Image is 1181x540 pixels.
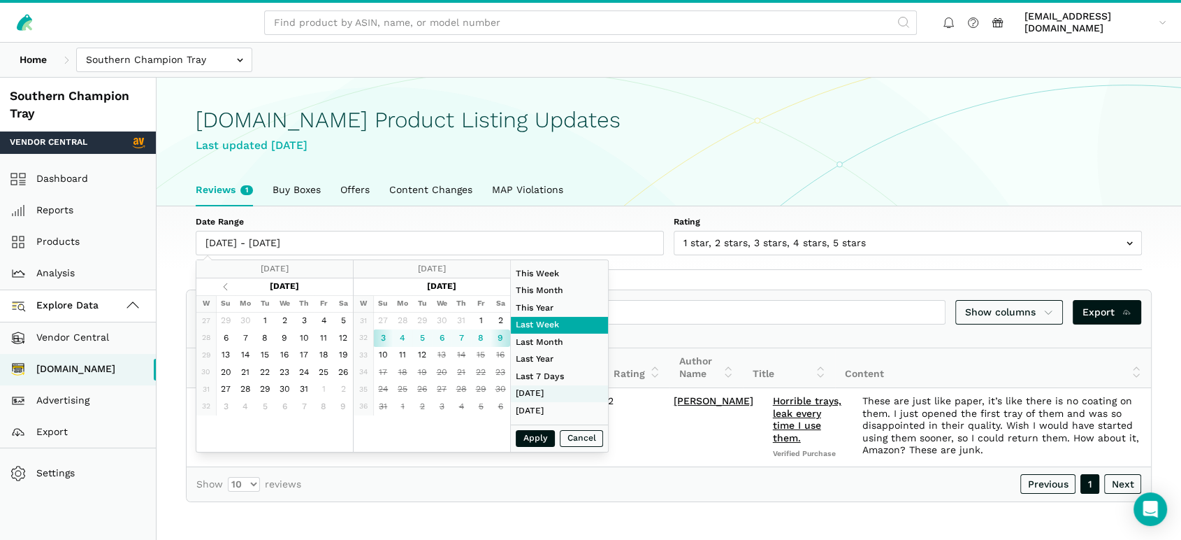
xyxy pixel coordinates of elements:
[773,449,843,459] span: Verified Purchase
[432,347,451,364] td: 13
[432,381,451,399] td: 27
[1080,474,1099,494] a: 1
[294,381,314,399] td: 31
[604,348,669,388] th: Rating: activate to sort column ascending
[393,313,412,330] td: 28
[236,364,255,381] td: 21
[196,347,216,364] td: 29
[393,381,412,399] td: 25
[10,136,87,149] span: Vendor Central
[491,313,510,330] td: 2
[15,297,99,314] span: Explore Data
[743,348,835,388] th: Title: activate to sort column ascending
[216,398,236,415] td: 3
[187,388,265,467] td: [DATE]
[373,313,393,330] td: 27
[76,48,252,72] input: Southern Champion Tray
[451,347,471,364] td: 14
[196,216,664,229] label: Date Range
[560,430,603,448] button: Cancel
[236,398,255,415] td: 4
[10,48,57,72] a: Home
[196,108,1142,132] h1: [DOMAIN_NAME] Product Listing Updates
[216,329,236,347] td: 6
[255,398,275,415] td: 5
[955,300,1063,325] a: Show columns
[354,295,373,313] th: W
[236,347,255,364] td: 14
[471,398,491,415] td: 5
[240,185,253,195] span: New reviews in the last week
[451,329,471,347] td: 7
[451,295,471,313] th: Th
[314,295,333,313] th: Fr
[674,395,753,406] a: [PERSON_NAME]
[412,295,432,313] th: Tu
[511,265,608,283] li: This Week
[412,381,432,399] td: 26
[373,398,393,415] td: 31
[511,402,608,420] li: [DATE]
[393,398,412,415] td: 1
[373,364,393,381] td: 17
[511,299,608,317] li: This Year
[393,364,412,381] td: 18
[511,317,608,334] li: Last Week
[1024,10,1154,35] span: [EMAIL_ADDRESS][DOMAIN_NAME]
[275,295,294,313] th: We
[482,174,573,206] a: MAP Violations
[275,364,294,381] td: 23
[264,10,917,35] input: Find product by ASIN, name, or model number
[1133,492,1167,526] div: Open Intercom Messenger
[491,329,510,347] td: 9
[491,381,510,399] td: 30
[333,364,353,381] td: 26
[196,398,216,415] td: 32
[373,347,393,364] td: 10
[451,398,471,415] td: 4
[255,295,275,313] th: Tu
[354,313,373,330] td: 31
[255,364,275,381] td: 22
[432,313,451,330] td: 30
[314,398,333,415] td: 8
[1020,474,1075,494] a: Previous
[263,174,331,206] a: Buy Boxes
[432,398,451,415] td: 3
[491,398,510,415] td: 6
[432,329,451,347] td: 6
[255,313,275,330] td: 1
[451,381,471,399] td: 28
[862,395,1141,457] div: These are just like paper, it’s like there is no coating on them. I just opened the first tray of...
[187,348,265,388] th: Date: activate to sort column ascending
[196,381,216,399] td: 31
[314,381,333,399] td: 1
[196,295,216,313] th: W
[373,295,393,313] th: Su
[674,231,1142,255] input: 1 star, 2 stars, 3 stars, 4 stars, 5 stars
[236,381,255,399] td: 28
[354,381,373,399] td: 35
[196,364,216,381] td: 30
[314,313,333,330] td: 4
[216,313,236,330] td: 29
[255,347,275,364] td: 15
[314,364,333,381] td: 25
[471,364,491,381] td: 22
[598,388,664,467] td: 2
[294,313,314,330] td: 3
[333,398,353,415] td: 9
[196,137,1142,155] div: Last updated [DATE]
[196,477,301,492] label: Show reviews
[1082,305,1132,320] span: Export
[511,334,608,351] li: Last Month
[491,347,510,364] td: 16
[471,313,491,330] td: 1
[432,364,451,381] td: 20
[1073,300,1142,325] a: Export
[331,174,379,206] a: Offers
[451,313,471,330] td: 31
[354,329,373,347] td: 32
[354,398,373,415] td: 36
[412,398,432,415] td: 2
